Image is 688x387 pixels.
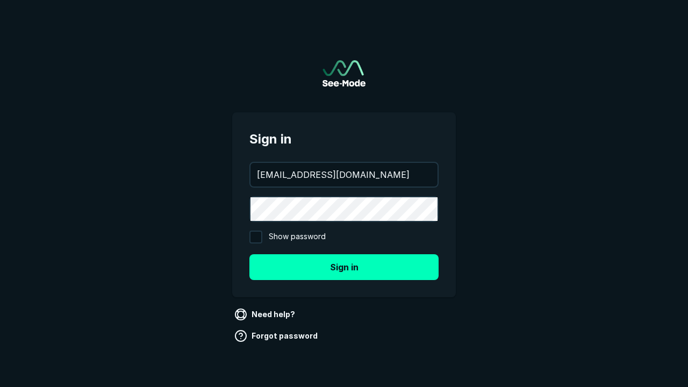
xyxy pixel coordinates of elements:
[269,231,326,243] span: Show password
[322,60,365,87] img: See-Mode Logo
[249,254,439,280] button: Sign in
[322,60,365,87] a: Go to sign in
[250,163,438,187] input: your@email.com
[232,327,322,345] a: Forgot password
[249,130,439,149] span: Sign in
[232,306,299,323] a: Need help?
